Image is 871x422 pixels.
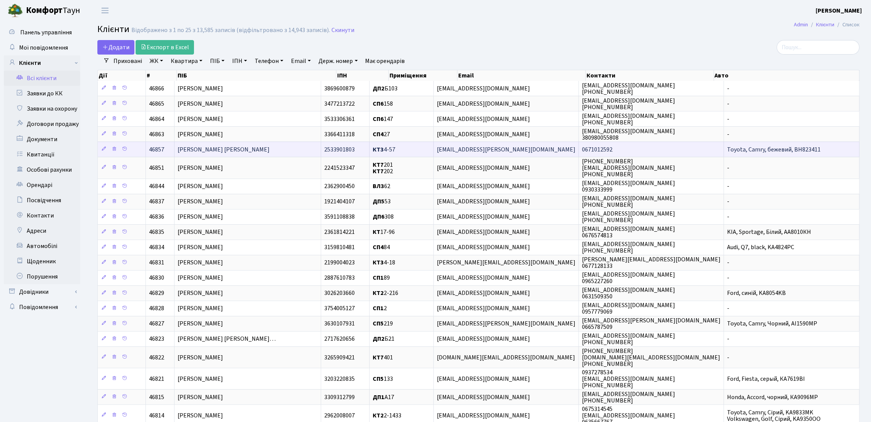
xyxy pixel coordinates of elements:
span: [PERSON_NAME] [178,182,223,191]
span: 2533901803 [324,145,355,154]
span: 46815 [149,393,164,401]
span: [EMAIL_ADDRESS][DOMAIN_NAME] [437,198,530,206]
b: СП1 [373,304,384,313]
a: Приховані [110,55,145,68]
span: - [727,274,729,282]
b: ДП2 [373,84,385,93]
span: [PERSON_NAME] [178,213,223,221]
span: Ford, синій, KA8054KB [727,289,786,298]
span: [PERSON_NAME] [178,375,223,383]
span: [EMAIL_ADDRESS][DOMAIN_NAME] [437,228,530,237]
span: [EMAIL_ADDRESS][DOMAIN_NAME] 0965227260 [582,271,675,285]
span: 46828 [149,304,164,313]
b: СП6 [373,115,384,123]
a: Всі клієнти [4,71,80,86]
a: ЖК [147,55,166,68]
b: КТ [373,228,380,237]
span: 3591108838 [324,213,355,221]
span: [PERSON_NAME] [178,353,223,362]
div: Відображено з 1 по 25 з 13,585 записів (відфільтровано з 14,943 записів). [131,27,330,34]
a: Автомобілі [4,238,80,254]
span: Honda, Accord, чорний, КА9096МР [727,393,818,401]
a: Квартира [168,55,205,68]
span: 46844 [149,182,164,191]
b: КТ2 [373,289,384,298]
th: ІПН [336,70,389,81]
b: СП5 [373,375,384,383]
input: Пошук... [777,40,860,55]
span: [PERSON_NAME] [178,164,223,172]
span: - [727,335,729,343]
span: 4-18 [373,259,395,267]
span: 201 202 [373,161,393,176]
span: - [727,84,729,93]
span: 46864 [149,115,164,123]
th: Контакти [586,70,714,81]
span: 1921404107 [324,198,355,206]
span: [PERSON_NAME] [PERSON_NAME]… [178,335,276,343]
span: [EMAIL_ADDRESS][DOMAIN_NAME] [PHONE_NUMBER] [582,209,675,224]
span: 3203220835 [324,375,355,383]
span: 46837 [149,198,164,206]
b: ДП6 [373,213,385,221]
a: Admin [794,21,808,29]
span: [PERSON_NAME] [178,84,223,93]
b: КТ7 [373,353,384,362]
b: ДП2 [373,335,385,343]
span: 2887610783 [324,274,355,282]
span: 3533306361 [324,115,355,123]
li: Список [834,21,860,29]
span: 401 [373,353,393,362]
th: Дії [98,70,146,81]
b: КТ7 [373,161,384,169]
span: 2199004023 [324,259,355,267]
a: Заявки на охорону [4,101,80,116]
a: Щоденник [4,254,80,269]
span: 46831 [149,259,164,267]
b: СП1 [373,274,384,282]
b: Комфорт [26,4,63,16]
span: 3309312799 [324,393,355,401]
span: 46857 [149,145,164,154]
span: - [727,213,729,221]
a: Довідники [4,284,80,300]
span: KIA, Sportage, Білий, АА8010КН [727,228,811,237]
span: [PHONE_NUMBER] [DOMAIN_NAME][EMAIL_ADDRESS][DOMAIN_NAME] [PHONE_NUMBER] [582,347,720,368]
span: 3366411318 [324,130,355,139]
span: - [727,304,729,313]
span: [EMAIL_ADDRESS][DOMAIN_NAME] [437,411,530,420]
a: Документи [4,132,80,147]
th: Приміщення [389,70,457,81]
span: 3754005127 [324,304,355,313]
th: Email [457,70,586,81]
span: [EMAIL_ADDRESS][DOMAIN_NAME] [437,274,530,282]
th: # [146,70,177,81]
span: 2361814221 [324,228,355,237]
span: [EMAIL_ADDRESS][DOMAIN_NAME] 0676574813 [582,225,675,240]
span: 2 [373,304,387,313]
span: [PERSON_NAME] [178,100,223,108]
span: [EMAIL_ADDRESS][DOMAIN_NAME] [437,375,530,383]
a: Повідомлення [4,300,80,315]
span: 3159810481 [324,243,355,252]
span: [EMAIL_ADDRESS][DOMAIN_NAME] [437,304,530,313]
a: ІПН [229,55,250,68]
span: Клієнти [97,23,129,36]
a: Договори продажу [4,116,80,132]
a: Клієнти [4,55,80,71]
span: 3630107931 [324,320,355,328]
span: [EMAIL_ADDRESS][DOMAIN_NAME] [437,335,530,343]
b: КТ3 [373,259,384,267]
span: [EMAIL_ADDRESS][DOMAIN_NAME] [PHONE_NUMBER] [582,112,675,127]
span: [EMAIL_ADDRESS][DOMAIN_NAME] [437,100,530,108]
span: [EMAIL_ADDRESS][DOMAIN_NAME] [437,130,530,139]
b: СП6 [373,100,384,108]
span: 17-96 [373,228,395,237]
span: [EMAIL_ADDRESS][DOMAIN_NAME] [437,182,530,191]
a: Держ. номер [315,55,360,68]
span: [PERSON_NAME] [178,115,223,123]
span: [PERSON_NAME] [178,274,223,282]
span: - [727,353,729,362]
span: Панель управління [20,28,72,37]
span: 3265909421 [324,353,355,362]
